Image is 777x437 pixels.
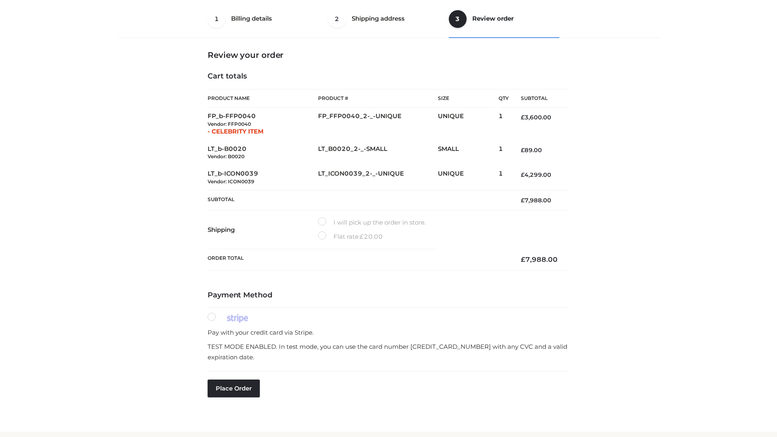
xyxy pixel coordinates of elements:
[318,140,438,165] td: LT_B0020_2-_-SMALL
[208,190,509,210] th: Subtotal
[360,233,383,240] bdi: 20.00
[521,146,542,154] bdi: 89.00
[499,165,509,190] td: 1
[318,89,438,108] th: Product #
[318,217,426,228] label: I will pick up the order in store.
[438,108,499,140] td: UNIQUE
[521,197,551,204] bdi: 7,988.00
[208,50,569,60] h3: Review your order
[208,127,263,135] span: - CELEBRITY ITEM
[208,121,251,127] small: Vendor: FFP0040
[318,231,383,242] label: Flat rate:
[521,171,524,178] span: £
[438,165,499,190] td: UNIQUE
[208,165,318,190] td: LT_b-ICON0039
[521,197,524,204] span: £
[208,291,569,300] h4: Payment Method
[521,171,551,178] bdi: 4,299.00
[521,255,525,263] span: £
[438,89,495,108] th: Size
[360,233,364,240] span: £
[208,210,318,249] th: Shipping
[499,108,509,140] td: 1
[208,380,260,397] button: Place order
[208,108,318,140] td: FP_b-FFP0040
[438,140,499,165] td: SMALL
[499,89,509,108] th: Qty
[208,140,318,165] td: LT_b-B0020
[208,153,244,159] small: Vendor: B0020
[318,165,438,190] td: LT_ICON0039_2-_-UNIQUE
[521,114,551,121] bdi: 3,600.00
[208,249,509,270] th: Order Total
[318,108,438,140] td: FP_FFP0040_2-_-UNIQUE
[499,140,509,165] td: 1
[509,89,569,108] th: Subtotal
[208,342,569,362] p: TEST MODE ENABLED. In test mode, you can use the card number [CREDIT_CARD_NUMBER] with any CVC an...
[208,327,569,338] p: Pay with your credit card via Stripe.
[521,146,524,154] span: £
[208,178,254,185] small: Vendor: ICON0039
[521,255,558,263] bdi: 7,988.00
[208,72,569,81] h4: Cart totals
[208,89,318,108] th: Product Name
[521,114,524,121] span: £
